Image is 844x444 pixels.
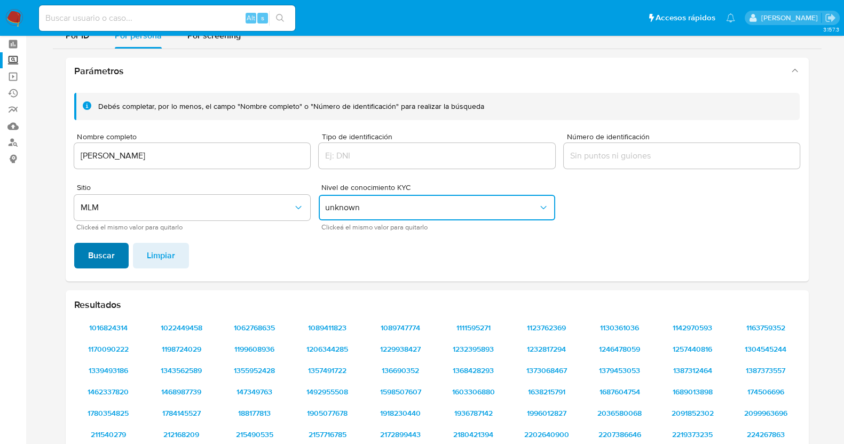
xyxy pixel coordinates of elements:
[261,13,264,23] span: s
[269,11,291,26] button: search-icon
[247,13,255,23] span: Alt
[823,25,839,34] span: 3.157.3
[726,13,735,22] a: Notificaciones
[656,12,715,23] span: Accesos rápidos
[761,13,821,23] p: francisco.martinezsilva@mercadolibre.com.mx
[39,11,295,25] input: Buscar usuario o caso...
[825,12,836,23] a: Salir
